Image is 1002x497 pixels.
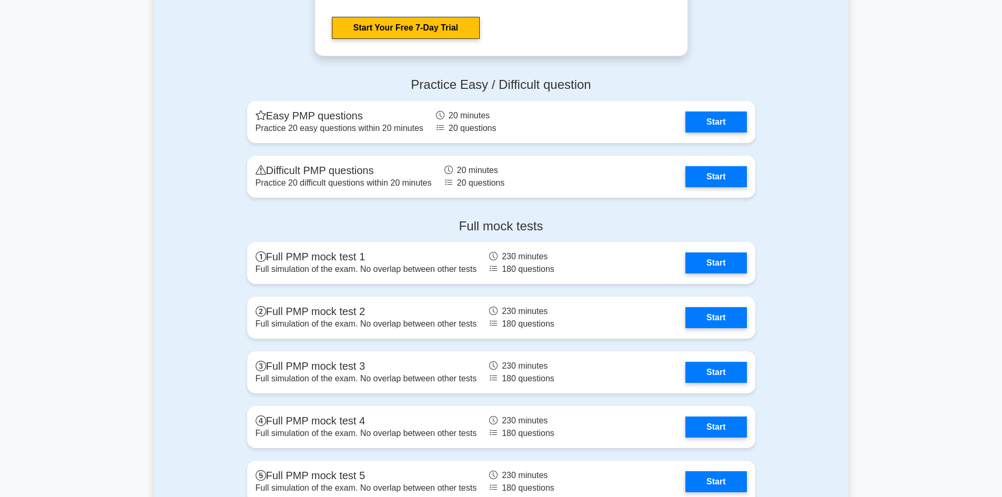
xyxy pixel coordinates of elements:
a: Start [685,252,746,273]
a: Start [685,362,746,383]
a: Start [685,166,746,187]
a: Start Your Free 7-Day Trial [332,17,480,39]
h4: Practice Easy / Difficult question [247,77,755,93]
a: Start [685,307,746,328]
h4: Full mock tests [247,219,755,234]
a: Start [685,111,746,133]
a: Start [685,417,746,438]
a: Start [685,471,746,492]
